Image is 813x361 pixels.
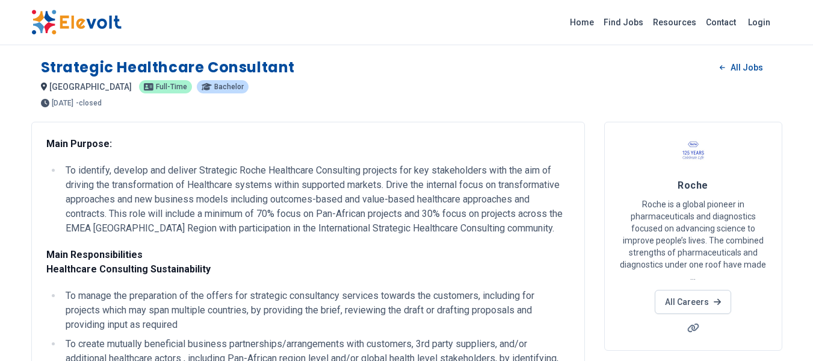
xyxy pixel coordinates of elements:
span: Bachelor [214,83,244,90]
a: All Jobs [710,58,772,77]
strong: Healthcare Consulting Sustainability [46,263,211,275]
a: Contact [701,13,741,32]
span: Roche [678,180,708,191]
h1: Strategic Healthcare Consultant [41,58,295,77]
span: [DATE] [52,99,73,107]
a: All Careers [655,290,731,314]
strong: Main Purpose: [46,138,112,149]
a: Find Jobs [599,13,648,32]
li: To manage the preparation of the offers for strategic consultancy services towards the customers,... [62,289,570,332]
a: Resources [648,13,701,32]
strong: Main Responsibilities [46,249,143,260]
span: [GEOGRAPHIC_DATA] [49,82,132,92]
a: Login [741,10,777,34]
p: Roche is a global pioneer in pharmaceuticals and diagnostics focused on advancing science to impr... [619,198,767,283]
img: Elevolt [31,10,122,35]
a: Home [565,13,599,32]
p: - closed [76,99,102,107]
span: Full-time [156,83,187,90]
img: Roche [678,137,708,167]
li: To identify, develop and deliver Strategic Roche Healthcare Consulting projects for key stakehold... [62,163,570,236]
